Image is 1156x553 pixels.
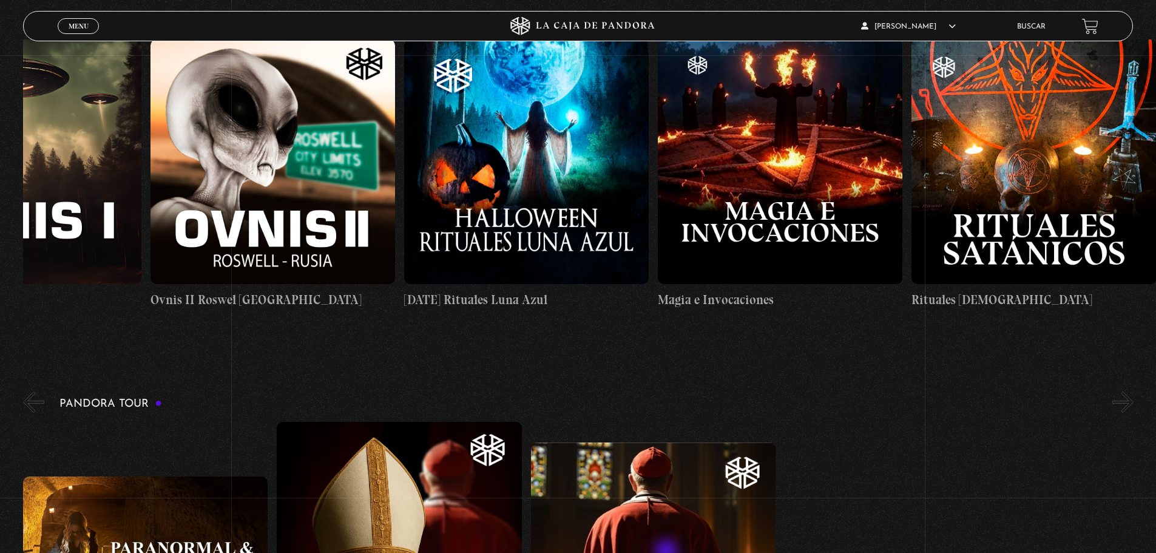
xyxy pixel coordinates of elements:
[911,290,1156,310] h4: Rituales [DEMOGRAPHIC_DATA]
[1082,18,1098,35] a: View your shopping cart
[150,9,395,341] a: Ovnis II Roswel [GEOGRAPHIC_DATA]
[404,9,649,341] a: [DATE] Rituales Luna Azul
[69,22,89,30] span: Menu
[658,290,902,310] h4: Magia e Invocaciones
[64,33,93,41] span: Cerrar
[404,290,649,310] h4: [DATE] Rituales Luna Azul
[1017,23,1046,30] a: Buscar
[150,290,395,310] h4: Ovnis II Roswel [GEOGRAPHIC_DATA]
[23,392,44,413] button: Previous
[1112,392,1134,413] button: Next
[861,23,956,30] span: [PERSON_NAME]
[658,9,902,341] a: Magia e Invocaciones
[59,398,162,410] h3: Pandora Tour
[911,9,1156,341] a: Rituales [DEMOGRAPHIC_DATA]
